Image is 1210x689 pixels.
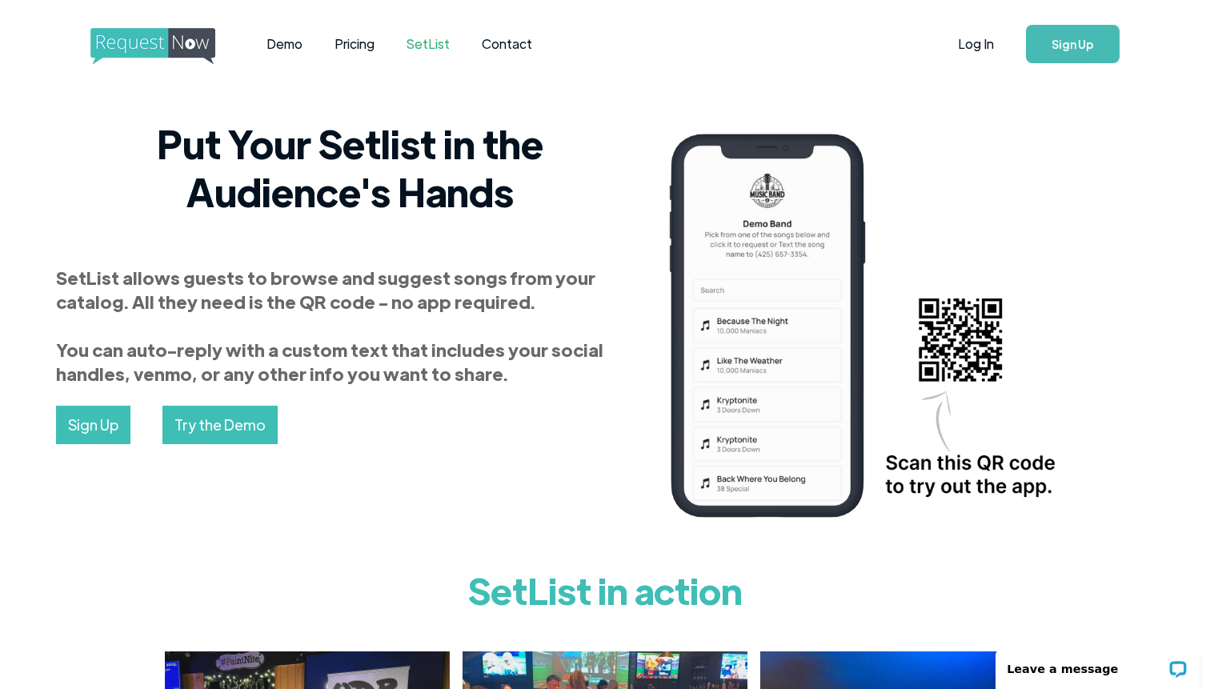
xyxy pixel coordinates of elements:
[56,119,644,215] h2: Put Your Setlist in the Audience's Hands
[56,266,603,385] strong: SetList allows guests to browse and suggest songs from your catalog. All they need is the QR code...
[942,16,1010,72] a: Log In
[1026,25,1120,63] a: Sign Up
[985,639,1210,689] iframe: LiveChat chat widget
[90,28,210,60] a: home
[56,406,130,444] a: Sign Up
[90,28,245,65] img: requestnow logo
[319,19,391,69] a: Pricing
[466,19,548,69] a: Contact
[162,406,278,444] a: Try the Demo
[250,19,319,69] a: Demo
[165,558,1045,622] h1: SetList in action
[391,19,466,69] a: SetList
